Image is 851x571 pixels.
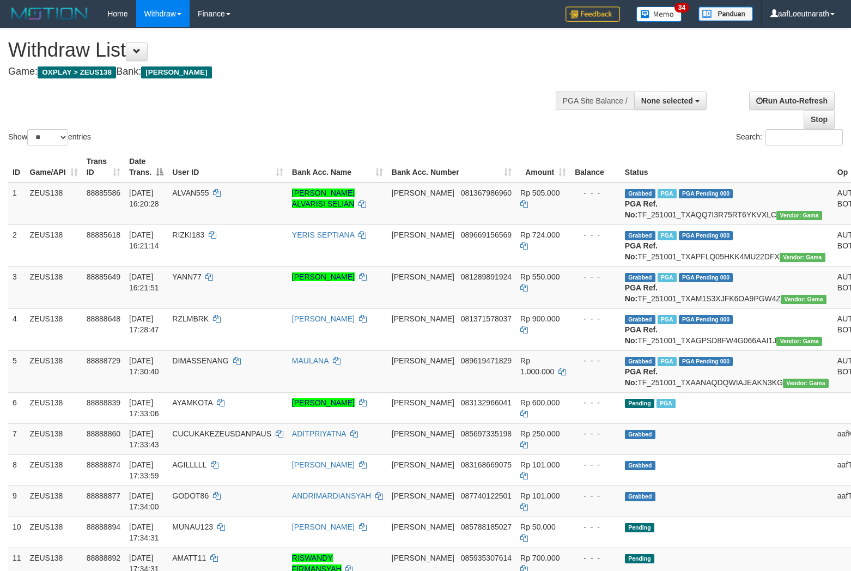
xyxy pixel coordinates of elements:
span: Vendor URL: https://trx31.1velocity.biz [776,211,822,220]
a: Run Auto-Refresh [749,92,835,110]
td: 1 [8,183,26,225]
td: TF_251001_TXAGPSD8FW4G066AAI1J [621,308,833,350]
div: - - - [575,552,616,563]
span: [PERSON_NAME] [392,460,454,469]
span: Vendor URL: https://trx31.1velocity.biz [781,295,826,304]
div: - - - [575,271,616,282]
a: [PERSON_NAME] [292,398,355,407]
span: Copy 087740122501 to clipboard [461,491,512,500]
span: PGA Pending [679,273,733,282]
span: Vendor URL: https://trx31.1velocity.biz [776,337,822,346]
b: PGA Ref. No: [625,367,658,387]
span: 88888874 [87,460,120,469]
span: [PERSON_NAME] [392,189,454,197]
div: - - - [575,187,616,198]
span: Copy 085935307614 to clipboard [461,554,512,562]
span: 34 [674,3,689,13]
div: PGA Site Balance / [556,92,634,110]
span: 88888894 [87,523,120,531]
span: OXPLAY > ZEUS138 [38,66,116,78]
span: Copy 081367986960 to clipboard [461,189,512,197]
span: Rp 700.000 [520,554,560,562]
td: ZEUS138 [26,350,82,392]
span: Rp 50.000 [520,523,556,531]
span: Rp 250.000 [520,429,560,438]
select: Showentries [27,129,68,145]
span: Marked by aafanarl [658,273,677,282]
span: [DATE] 17:34:31 [129,523,159,542]
span: Grabbed [625,430,655,439]
span: [PERSON_NAME] [392,398,454,407]
th: Amount: activate to sort column ascending [516,151,570,183]
b: PGA Ref. No: [625,325,658,345]
span: [PERSON_NAME] [392,523,454,531]
th: User ID: activate to sort column ascending [168,151,288,183]
img: Button%20Memo.svg [636,7,682,22]
div: - - - [575,459,616,470]
span: 88885586 [87,189,120,197]
div: - - - [575,521,616,532]
span: Rp 724.000 [520,230,560,239]
span: 88888729 [87,356,120,365]
span: Marked by aafanarl [658,189,677,198]
span: 88888648 [87,314,120,323]
h4: Game: Bank: [8,66,556,77]
span: [PERSON_NAME] [392,314,454,323]
a: [PERSON_NAME] [292,523,355,531]
td: 2 [8,224,26,266]
td: 9 [8,485,26,517]
span: PGA Pending [679,231,733,240]
span: [PERSON_NAME] [141,66,211,78]
a: MAULANA [292,356,329,365]
span: [DATE] 16:21:14 [129,230,159,250]
th: Status [621,151,833,183]
span: [PERSON_NAME] [392,356,454,365]
td: 3 [8,266,26,308]
span: Marked by aafsolysreylen [658,357,677,366]
label: Search: [736,129,843,145]
b: PGA Ref. No: [625,283,658,303]
img: Feedback.jpg [566,7,620,22]
div: - - - [575,397,616,408]
span: MUNAU123 [172,523,213,531]
td: 8 [8,454,26,485]
td: 7 [8,423,26,454]
td: ZEUS138 [26,517,82,548]
span: Grabbed [625,461,655,470]
span: AGILLLLL [172,460,206,469]
span: DIMASSENANG [172,356,228,365]
td: TF_251001_TXAM1S3XJFK6OA9PGW4Z [621,266,833,308]
span: 88888877 [87,491,120,500]
span: Marked by aafsolysreylen [658,315,677,324]
th: Bank Acc. Name: activate to sort column ascending [288,151,387,183]
span: Copy 085788185027 to clipboard [461,523,512,531]
a: [PERSON_NAME] [292,272,355,281]
span: [PERSON_NAME] [392,272,454,281]
td: TF_251001_TXAQQ7I3R75RT6YKVXLC [621,183,833,225]
td: ZEUS138 [26,485,82,517]
div: - - - [575,313,616,324]
span: Grabbed [625,231,655,240]
div: - - - [575,229,616,240]
img: MOTION_logo.png [8,5,91,22]
span: Pending [625,554,654,563]
span: Copy 083168669075 to clipboard [461,460,512,469]
div: - - - [575,355,616,366]
span: 88888892 [87,554,120,562]
th: Balance [570,151,621,183]
span: Marked by aafsolysreylen [657,399,676,408]
span: Pending [625,399,654,408]
span: Grabbed [625,273,655,282]
span: [PERSON_NAME] [392,554,454,562]
td: ZEUS138 [26,266,82,308]
td: TF_251001_TXAANAQDQWIAJEAKN3KG [621,350,833,392]
span: CUCUKAKEZEUSDANPAUS [172,429,271,438]
span: [DATE] 17:28:47 [129,314,159,334]
td: ZEUS138 [26,183,82,225]
span: Rp 505.000 [520,189,560,197]
span: Pending [625,523,654,532]
span: Rp 900.000 [520,314,560,323]
a: YERIS SEPTIANA [292,230,354,239]
span: [PERSON_NAME] [392,230,454,239]
span: [DATE] 17:30:40 [129,356,159,376]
